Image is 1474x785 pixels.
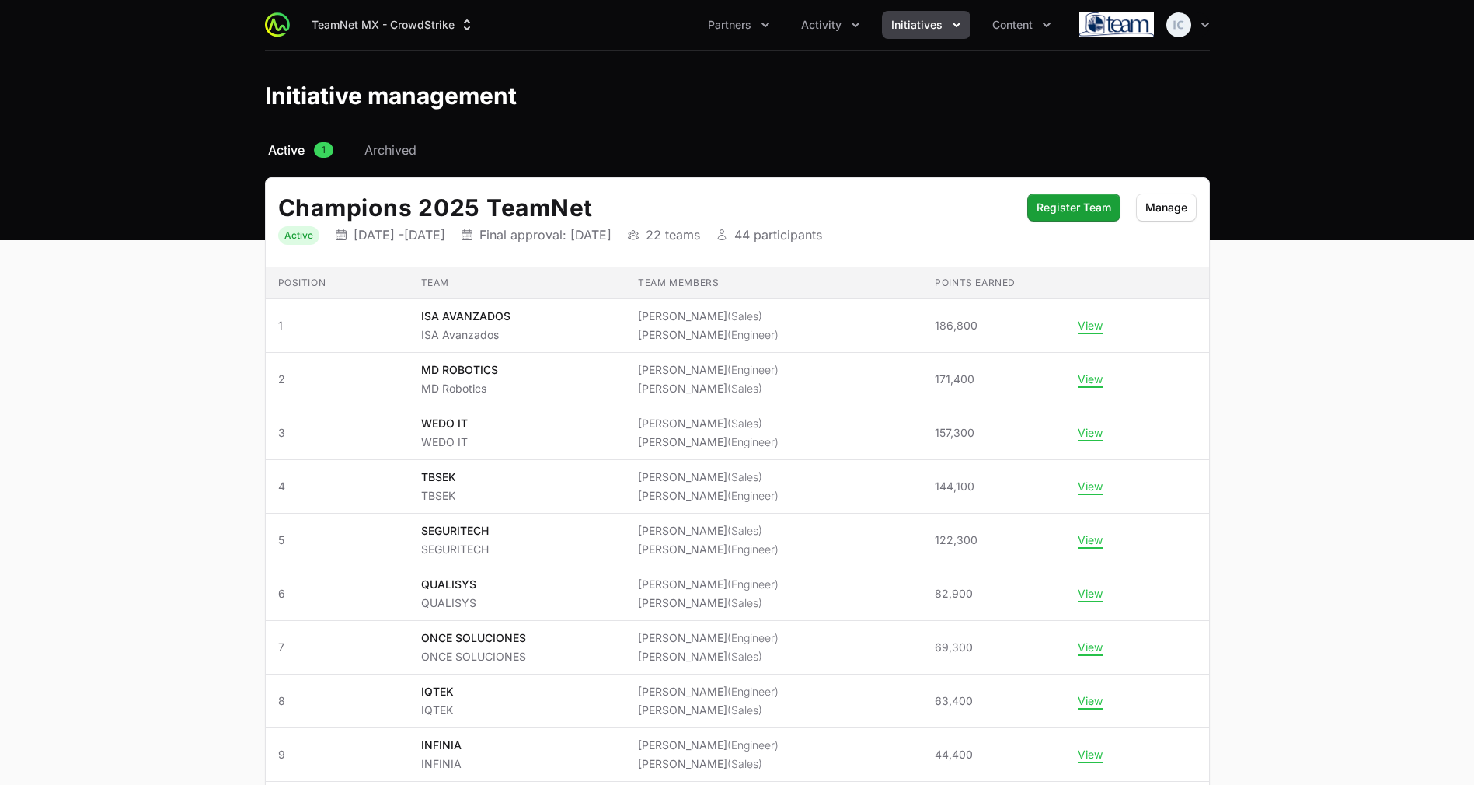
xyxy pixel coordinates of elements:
[727,489,779,502] span: (Engineer)
[421,684,454,700] p: IQTEK
[421,488,456,504] p: TBSEK
[278,640,396,655] span: 7
[727,543,779,556] span: (Engineer)
[290,11,1061,39] div: Main navigation
[361,141,420,159] a: Archived
[302,11,484,39] div: Supplier switch menu
[638,469,779,485] li: [PERSON_NAME]
[638,577,779,592] li: [PERSON_NAME]
[727,650,762,663] span: (Sales)
[638,327,779,343] li: [PERSON_NAME]
[421,523,489,539] p: SEGURITECH
[935,586,973,602] span: 82,900
[727,524,762,537] span: (Sales)
[922,267,1065,299] th: Points earned
[421,416,468,431] p: WEDO IT
[734,227,822,242] p: 44 participants
[638,542,779,557] li: [PERSON_NAME]
[421,362,498,378] p: MD ROBOTICS
[421,577,476,592] p: QUALISYS
[935,425,974,441] span: 157,300
[638,649,779,665] li: [PERSON_NAME]
[1078,694,1103,708] button: View
[935,318,977,333] span: 186,800
[983,11,1061,39] button: Content
[727,328,779,341] span: (Engineer)
[364,141,416,159] span: Archived
[1078,533,1103,547] button: View
[935,640,973,655] span: 69,300
[421,327,510,343] p: ISA Avanzados
[302,11,484,39] button: TeamNet MX - CrowdStrike
[638,488,779,504] li: [PERSON_NAME]
[278,747,396,762] span: 9
[278,479,396,494] span: 4
[935,479,974,494] span: 144,100
[638,595,779,611] li: [PERSON_NAME]
[1079,9,1154,40] img: TeamNet MX
[421,756,462,772] p: INFINIA
[699,11,779,39] div: Partners menu
[1078,748,1103,762] button: View
[638,362,779,378] li: [PERSON_NAME]
[891,17,943,33] span: Initiatives
[421,703,454,718] p: IQTEK
[265,82,517,110] h1: Initiative management
[882,11,970,39] div: Initiatives menu
[1037,198,1111,217] span: Register Team
[1078,426,1103,440] button: View
[727,382,762,395] span: (Sales)
[646,227,700,242] p: 22 teams
[727,309,762,323] span: (Sales)
[882,11,970,39] button: Initiatives
[638,756,779,772] li: [PERSON_NAME]
[314,142,333,158] span: 1
[638,684,779,700] li: [PERSON_NAME]
[266,267,409,299] th: Position
[727,435,779,448] span: (Engineer)
[638,309,779,324] li: [PERSON_NAME]
[727,738,779,752] span: (Engineer)
[708,17,751,33] span: Partners
[278,318,396,333] span: 1
[801,17,842,33] span: Activity
[265,141,1210,159] nav: Initiative activity log navigation
[354,227,445,242] p: [DATE] - [DATE]
[727,363,779,376] span: (Engineer)
[1078,587,1103,601] button: View
[625,267,922,299] th: Team members
[727,577,779,591] span: (Engineer)
[1136,194,1197,222] button: Manage
[265,12,290,37] img: ActivitySource
[727,631,779,644] span: (Engineer)
[278,194,1012,222] h2: Champions 2025 TeamNet
[727,596,762,609] span: (Sales)
[992,17,1033,33] span: Content
[638,738,779,753] li: [PERSON_NAME]
[638,381,779,396] li: [PERSON_NAME]
[409,267,626,299] th: Team
[421,542,489,557] p: SEGURITECH
[1145,198,1187,217] span: Manage
[421,649,526,665] p: ONCE SOLUCIONES
[699,11,779,39] button: Partners
[935,532,977,548] span: 122,300
[421,630,526,646] p: ONCE SOLUCIONES
[268,141,305,159] span: Active
[727,470,762,483] span: (Sales)
[727,703,762,717] span: (Sales)
[278,425,396,441] span: 3
[727,417,762,430] span: (Sales)
[935,693,973,709] span: 63,400
[1166,12,1191,37] img: Isaías Callejas Mancilla
[792,11,869,39] button: Activity
[278,372,396,387] span: 2
[727,685,779,698] span: (Engineer)
[935,372,974,387] span: 171,400
[983,11,1061,39] div: Content menu
[1027,194,1120,222] button: Register Team
[1078,372,1103,386] button: View
[421,309,510,324] p: ISA AVANZADOS
[278,693,396,709] span: 8
[638,630,779,646] li: [PERSON_NAME]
